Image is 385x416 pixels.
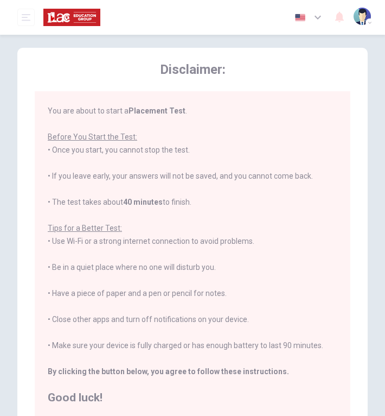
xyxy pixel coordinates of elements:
button: open mobile menu [17,9,35,26]
div: You are about to start a . • Once you start, you cannot stop the test. • If you leave early, your... [48,104,337,404]
span: Disclaimer: [35,61,350,78]
h2: Good luck! [48,391,337,404]
img: Profile picture [354,8,371,25]
img: ILAC logo [43,7,100,28]
b: Placement Test [129,106,185,115]
u: Before You Start the Test: [48,133,137,141]
u: Tips for a Better Test: [48,224,122,232]
b: By clicking the button below, you agree to follow these instructions. [48,367,289,376]
img: en [293,14,307,22]
b: 40 minutes [123,198,163,206]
